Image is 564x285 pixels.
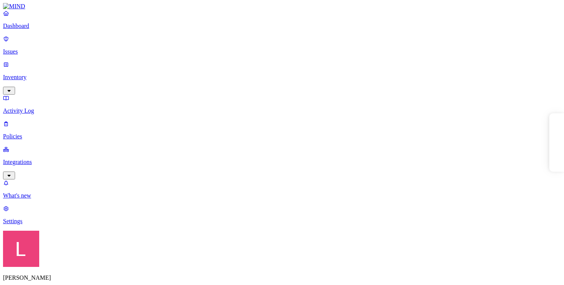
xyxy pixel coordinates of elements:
img: Landen Brown [3,231,39,267]
a: What's new [3,179,561,199]
a: Issues [3,35,561,55]
a: Policies [3,120,561,140]
p: Integrations [3,159,561,165]
p: Policies [3,133,561,140]
a: Integrations [3,146,561,178]
p: Dashboard [3,23,561,29]
a: Dashboard [3,10,561,29]
p: Settings [3,218,561,225]
a: MIND [3,3,561,10]
a: Inventory [3,61,561,93]
a: Activity Log [3,95,561,114]
p: Inventory [3,74,561,81]
p: [PERSON_NAME] [3,274,561,281]
p: Issues [3,48,561,55]
a: Settings [3,205,561,225]
p: What's new [3,192,561,199]
img: MIND [3,3,25,10]
p: Activity Log [3,107,561,114]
